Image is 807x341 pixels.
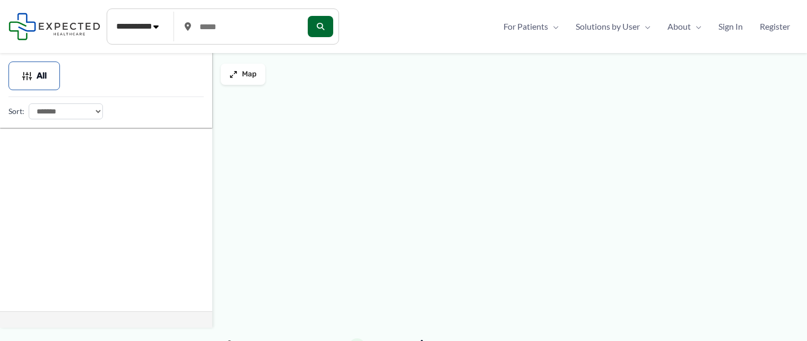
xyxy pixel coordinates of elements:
[504,19,548,34] span: For Patients
[760,19,790,34] span: Register
[576,19,640,34] span: Solutions by User
[229,70,238,78] img: Maximize
[8,62,60,90] button: All
[242,70,257,79] span: Map
[640,19,650,34] span: Menu Toggle
[221,64,265,85] button: Map
[22,71,32,81] img: Filter
[548,19,559,34] span: Menu Toggle
[691,19,701,34] span: Menu Toggle
[8,13,100,40] img: Expected Healthcare Logo - side, dark font, small
[659,19,710,34] a: AboutMenu Toggle
[667,19,691,34] span: About
[8,104,24,118] label: Sort:
[495,19,567,34] a: For PatientsMenu Toggle
[37,72,47,80] span: All
[710,19,751,34] a: Sign In
[718,19,743,34] span: Sign In
[567,19,659,34] a: Solutions by UserMenu Toggle
[751,19,799,34] a: Register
